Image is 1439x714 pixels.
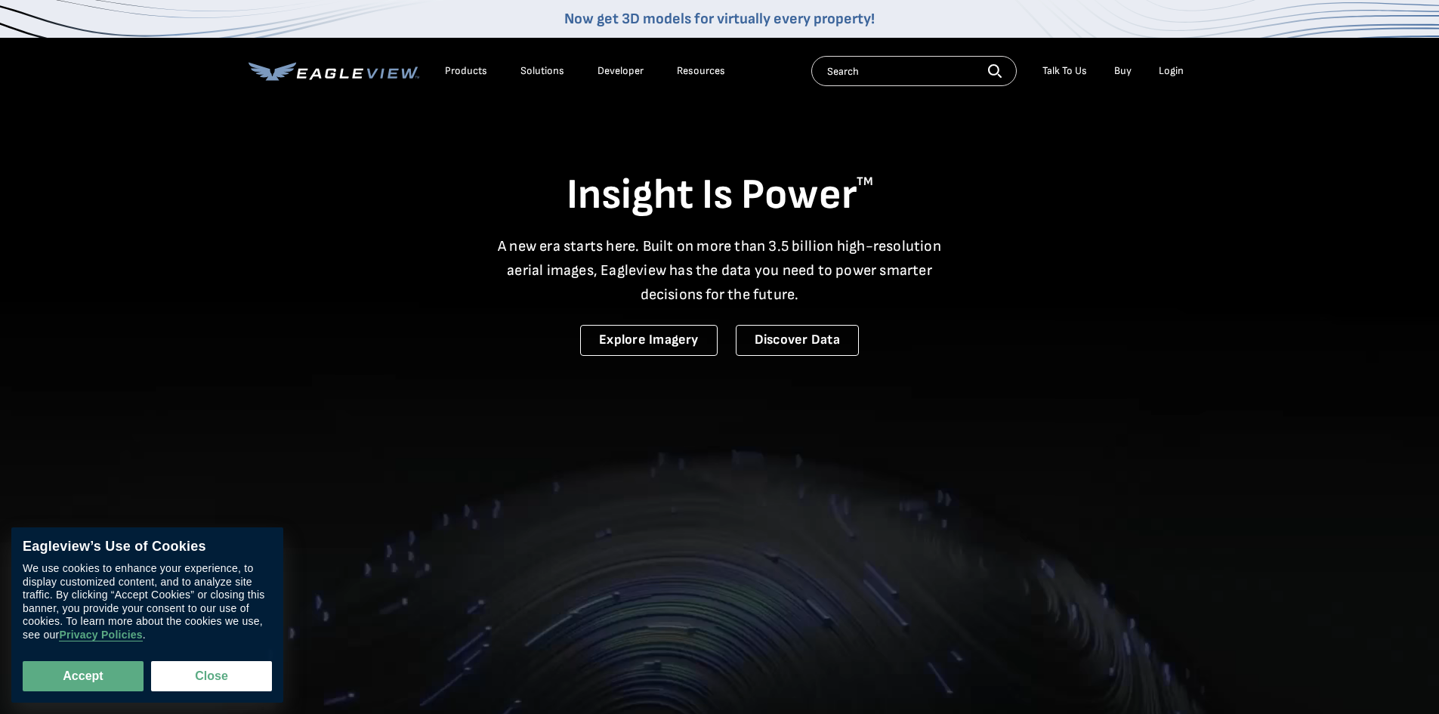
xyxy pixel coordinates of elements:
[1042,64,1087,78] div: Talk To Us
[489,234,951,307] p: A new era starts here. Built on more than 3.5 billion high-resolution aerial images, Eagleview ha...
[580,325,718,356] a: Explore Imagery
[520,64,564,78] div: Solutions
[151,661,272,691] button: Close
[59,629,142,642] a: Privacy Policies
[811,56,1017,86] input: Search
[857,175,873,189] sup: TM
[23,661,144,691] button: Accept
[249,169,1191,222] h1: Insight Is Power
[1114,64,1132,78] a: Buy
[564,10,875,28] a: Now get 3D models for virtually every property!
[23,539,272,555] div: Eagleview’s Use of Cookies
[445,64,487,78] div: Products
[736,325,859,356] a: Discover Data
[677,64,725,78] div: Resources
[23,563,272,642] div: We use cookies to enhance your experience, to display customized content, and to analyze site tra...
[598,64,644,78] a: Developer
[1159,64,1184,78] div: Login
